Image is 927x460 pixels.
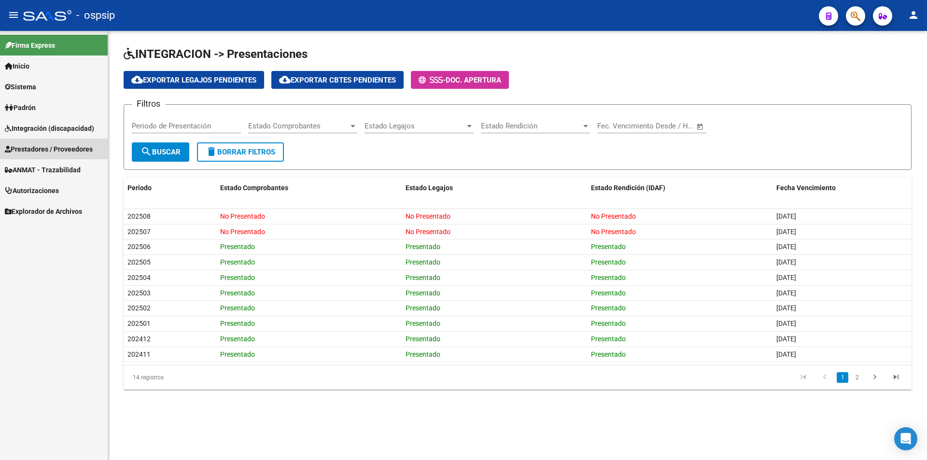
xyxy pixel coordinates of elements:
[591,320,626,327] span: Presentado
[851,372,863,383] a: 2
[645,122,692,130] input: Fecha fin
[835,369,850,386] li: page 1
[776,320,796,327] span: [DATE]
[131,76,256,84] span: Exportar Legajos Pendientes
[597,122,636,130] input: Fecha inicio
[220,228,265,236] span: No Presentado
[220,212,265,220] span: No Presentado
[220,350,255,358] span: Presentado
[5,185,59,196] span: Autorizaciones
[776,184,836,192] span: Fecha Vencimiento
[5,144,93,154] span: Prestadores / Proveedores
[5,102,36,113] span: Padrón
[591,184,665,192] span: Estado Rendición (IDAF)
[127,258,151,266] span: 202505
[894,427,917,450] div: Open Intercom Messenger
[419,76,446,84] span: -
[406,304,440,312] span: Presentado
[127,184,152,192] span: Periodo
[124,47,308,61] span: INTEGRACION -> Presentaciones
[587,178,772,198] datatable-header-cell: Estado Rendición (IDAF)
[279,74,291,85] mat-icon: cloud_download
[279,76,396,84] span: Exportar Cbtes Pendientes
[406,320,440,327] span: Presentado
[887,372,905,383] a: go to last page
[5,61,29,71] span: Inicio
[127,350,151,358] span: 202411
[124,178,216,198] datatable-header-cell: Periodo
[248,122,349,130] span: Estado Comprobantes
[127,335,151,343] span: 202412
[127,304,151,312] span: 202502
[776,289,796,297] span: [DATE]
[5,165,81,175] span: ANMAT - Trazabilidad
[908,9,919,21] mat-icon: person
[5,82,36,92] span: Sistema
[127,320,151,327] span: 202501
[591,350,626,358] span: Presentado
[365,122,465,130] span: Estado Legajos
[406,258,440,266] span: Presentado
[446,76,501,84] span: Doc. Apertura
[866,372,884,383] a: go to next page
[776,274,796,281] span: [DATE]
[220,289,255,297] span: Presentado
[271,71,404,89] button: Exportar Cbtes Pendientes
[127,274,151,281] span: 202504
[220,274,255,281] span: Presentado
[132,142,189,162] button: Buscar
[127,228,151,236] span: 202507
[411,71,509,89] button: -Doc. Apertura
[695,121,706,132] button: Open calendar
[776,304,796,312] span: [DATE]
[776,335,796,343] span: [DATE]
[406,350,440,358] span: Presentado
[406,228,450,236] span: No Presentado
[127,289,151,297] span: 202503
[127,212,151,220] span: 202508
[776,258,796,266] span: [DATE]
[776,350,796,358] span: [DATE]
[5,123,94,134] span: Integración (discapacidad)
[76,5,115,26] span: - ospsip
[220,335,255,343] span: Presentado
[776,228,796,236] span: [DATE]
[220,304,255,312] span: Presentado
[197,142,284,162] button: Borrar Filtros
[406,212,450,220] span: No Presentado
[406,184,453,192] span: Estado Legajos
[216,178,402,198] datatable-header-cell: Estado Comprobantes
[591,228,636,236] span: No Presentado
[124,71,264,89] button: Exportar Legajos Pendientes
[131,74,143,85] mat-icon: cloud_download
[837,372,848,383] a: 1
[8,9,19,21] mat-icon: menu
[591,258,626,266] span: Presentado
[206,146,217,157] mat-icon: delete
[815,372,834,383] a: go to previous page
[406,274,440,281] span: Presentado
[127,243,151,251] span: 202506
[5,206,82,217] span: Explorador de Archivos
[591,212,636,220] span: No Presentado
[794,372,813,383] a: go to first page
[591,289,626,297] span: Presentado
[591,335,626,343] span: Presentado
[591,304,626,312] span: Presentado
[132,97,165,111] h3: Filtros
[591,274,626,281] span: Presentado
[5,40,55,51] span: Firma Express
[220,243,255,251] span: Presentado
[220,320,255,327] span: Presentado
[220,184,288,192] span: Estado Comprobantes
[406,243,440,251] span: Presentado
[776,243,796,251] span: [DATE]
[481,122,581,130] span: Estado Rendición
[591,243,626,251] span: Presentado
[776,212,796,220] span: [DATE]
[206,148,275,156] span: Borrar Filtros
[850,369,864,386] li: page 2
[406,335,440,343] span: Presentado
[124,365,280,390] div: 14 registros
[140,148,181,156] span: Buscar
